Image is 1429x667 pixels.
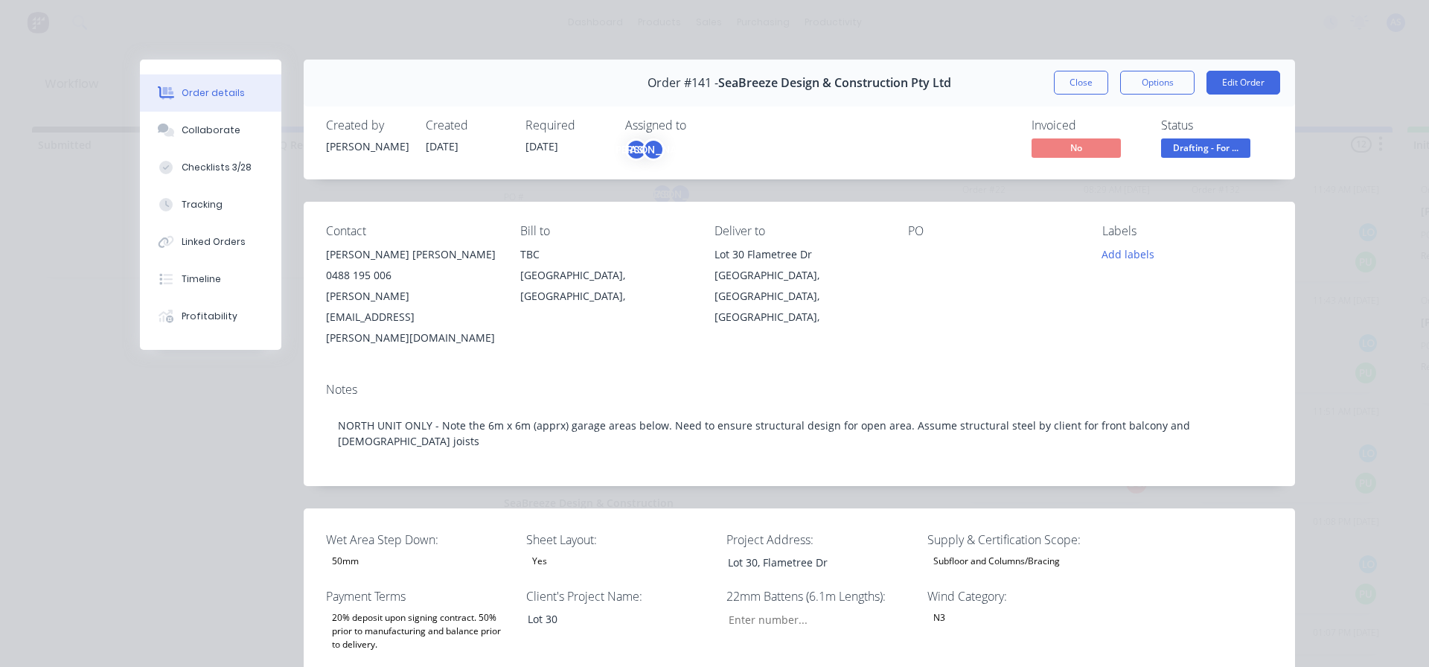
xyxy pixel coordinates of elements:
div: [GEOGRAPHIC_DATA], [GEOGRAPHIC_DATA], [GEOGRAPHIC_DATA], [714,265,885,328]
div: Profitability [182,310,237,323]
button: Collaborate [140,112,281,149]
div: Labels [1102,224,1273,238]
div: Notes [326,383,1273,397]
div: Created by [326,118,408,133]
span: Order #141 - [648,76,718,90]
input: Enter number... [716,608,912,631]
div: Assigned to [625,118,774,133]
div: Invoiced [1032,118,1143,133]
button: Options [1120,71,1195,95]
div: [GEOGRAPHIC_DATA], [GEOGRAPHIC_DATA], [520,265,691,307]
div: Contact [326,224,496,238]
button: Drafting - For ... [1161,138,1250,161]
span: SeaBreeze Design & Construction Pty Ltd [718,76,951,90]
button: Linked Orders [140,223,281,261]
span: [DATE] [426,139,458,153]
button: Close [1054,71,1108,95]
div: PO [908,224,1078,238]
label: Sheet Layout: [526,531,712,549]
label: 22mm Battens (6.1m Lengths): [726,587,912,605]
div: Lot 30 Flametree Dr [714,244,885,265]
div: Checklists 3/28 [182,161,252,174]
div: Required [525,118,607,133]
label: Client's Project Name: [526,587,712,605]
div: 20% deposit upon signing contract. 50% prior to manufacturing and balance prior to delivery. [326,608,512,654]
button: Edit Order [1206,71,1280,95]
button: Tracking [140,186,281,223]
div: Yes [526,552,553,571]
div: Bill to [520,224,691,238]
button: Timeline [140,261,281,298]
button: Profitability [140,298,281,335]
div: TBC[GEOGRAPHIC_DATA], [GEOGRAPHIC_DATA], [520,244,691,307]
label: Wind Category: [927,587,1113,605]
button: Order details [140,74,281,112]
button: Add labels [1094,244,1163,264]
div: N3 [927,608,951,628]
span: No [1032,138,1121,157]
div: Tracking [182,198,223,211]
div: NORTH UNIT ONLY - Note the 6m x 6m (apprx) garage areas below. Need to ensure structural design f... [326,403,1273,464]
div: Deliver to [714,224,885,238]
div: 50mm [326,552,365,571]
div: Status [1161,118,1273,133]
div: [PERSON_NAME][EMAIL_ADDRESS][PERSON_NAME][DOMAIN_NAME] [326,286,496,348]
span: [DATE] [525,139,558,153]
button: Checklists 3/28 [140,149,281,186]
div: Order details [182,86,245,100]
label: Payment Terms [326,587,512,605]
div: [PERSON_NAME] [PERSON_NAME] [326,244,496,265]
div: [PERSON_NAME] [642,138,665,161]
label: Supply & Certification Scope: [927,531,1113,549]
span: Drafting - For ... [1161,138,1250,157]
div: Linked Orders [182,235,246,249]
div: [PERSON_NAME] [PERSON_NAME]0488 195 006[PERSON_NAME][EMAIL_ADDRESS][PERSON_NAME][DOMAIN_NAME] [326,244,496,348]
label: Wet Area Step Down: [326,531,512,549]
div: [PERSON_NAME] [326,138,408,154]
div: Lot 30 [516,608,702,630]
div: Timeline [182,272,221,286]
div: Lot 30, Flametree Dr [716,552,902,573]
div: AS [625,138,648,161]
div: 0488 195 006 [326,265,496,286]
label: Project Address: [726,531,912,549]
div: Subfloor and Columns/Bracing [927,552,1066,571]
div: TBC [520,244,691,265]
button: AS[PERSON_NAME] [625,138,665,161]
div: Created [426,118,508,133]
div: Lot 30 Flametree Dr[GEOGRAPHIC_DATA], [GEOGRAPHIC_DATA], [GEOGRAPHIC_DATA], [714,244,885,328]
div: Collaborate [182,124,240,137]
